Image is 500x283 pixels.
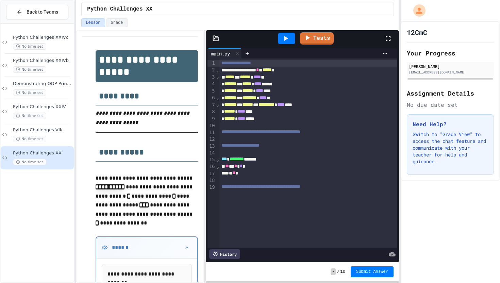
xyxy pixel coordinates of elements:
[216,74,219,80] span: Fold line
[207,60,216,67] div: 1
[406,3,427,18] div: My Account
[413,131,488,165] p: Switch to "Grade View" to access the chat feature and communicate with your teacher for help and ...
[13,104,72,110] span: Python Challenges XXIV
[13,89,46,96] span: No time set
[207,81,216,87] div: 4
[216,67,219,73] span: Fold line
[13,43,46,50] span: No time set
[207,129,216,136] div: 11
[300,32,334,45] a: Tests
[216,164,219,169] span: Fold line
[207,150,216,156] div: 14
[27,9,58,16] span: Back to Teams
[407,28,427,37] h1: 12CmC
[207,156,216,163] div: 15
[209,249,240,259] div: History
[207,102,216,109] div: 7
[407,88,494,98] h2: Assignment Details
[106,18,128,27] button: Grade
[81,18,105,27] button: Lesson
[216,157,219,162] span: Fold line
[207,50,233,57] div: main.py
[351,266,394,277] button: Submit Answer
[216,102,219,107] span: Fold line
[407,101,494,109] div: No due date set
[207,170,216,177] div: 17
[207,95,216,101] div: 6
[207,88,216,95] div: 5
[207,177,216,184] div: 18
[13,113,46,119] span: No time set
[207,122,216,129] div: 10
[207,74,216,81] div: 3
[6,5,68,19] button: Back to Teams
[87,5,152,13] span: Python Challenges XX
[407,48,494,58] h2: Your Progress
[207,143,216,150] div: 13
[413,120,488,128] h3: Need Help?
[207,184,216,191] div: 19
[207,163,216,170] div: 16
[13,66,46,73] span: No time set
[207,67,216,73] div: 2
[409,70,492,75] div: [EMAIL_ADDRESS][DOMAIN_NAME]
[13,58,72,64] span: Python Challenges XXIVb
[13,127,72,133] span: Python Challenges VIIc
[207,109,216,115] div: 8
[409,63,492,69] div: [PERSON_NAME]
[207,136,216,143] div: 12
[444,226,493,255] iframe: chat widget
[337,269,339,274] span: /
[13,35,72,40] span: Python Challenges XXIVc
[216,95,219,101] span: Fold line
[13,150,72,156] span: Python Challenges XX
[340,269,345,274] span: 10
[471,256,493,276] iframe: chat widget
[207,116,216,122] div: 9
[13,136,46,142] span: No time set
[356,269,388,274] span: Submit Answer
[331,268,336,275] span: -
[13,159,46,165] span: No time set
[207,48,242,59] div: main.py
[13,81,72,87] span: Demonstrating OOP Principles Task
